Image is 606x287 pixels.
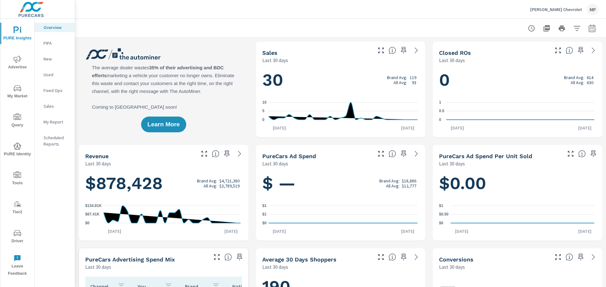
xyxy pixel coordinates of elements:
[262,153,316,159] h5: PureCars Ad Spend
[85,263,111,271] p: Last 30 days
[399,45,409,55] span: Save this to your personalized report
[439,49,471,56] h5: Closed ROs
[85,212,100,217] text: $67.41K
[85,221,90,225] text: $0
[586,22,598,35] button: Select Date Range
[379,178,400,183] p: Brand Avg:
[35,23,75,32] div: Overview
[389,253,396,261] span: A rolling 30 day total of daily Shoppers on the dealership website, averaged over the selected da...
[439,100,441,105] text: 1
[402,178,416,183] p: $18,886
[262,49,277,56] h5: Sales
[439,160,465,167] p: Last 30 days
[576,252,586,262] span: Save this to your personalized report
[564,75,584,80] p: Brand Avg:
[578,150,586,158] span: Average cost of advertising per each vehicle sold at the dealer over the selected date range. The...
[439,118,441,122] text: 0
[402,183,416,188] p: $12,777
[411,45,421,55] a: See more details in report
[411,252,421,262] a: See more details in report
[44,103,70,109] p: Sales
[439,109,444,113] text: 0.5
[35,54,75,64] div: New
[44,135,70,147] p: Scheduled Reports
[262,204,267,208] text: $1
[262,160,288,167] p: Last 30 days
[439,204,443,208] text: $1
[262,69,419,91] h1: 30
[574,125,596,131] p: [DATE]
[389,47,396,54] span: Number of vehicles sold by the dealership over the selected date range. [Source: This data is sou...
[2,84,33,100] span: My Market
[574,228,596,234] p: [DATE]
[268,125,290,131] p: [DATE]
[262,56,288,64] p: Last 30 days
[412,80,416,85] p: 93
[439,256,473,263] h5: Conversions
[387,75,407,80] p: Brand Avg:
[35,70,75,79] div: Used
[389,150,396,158] span: Total cost of media for all PureCars channels for the selected dealership group over the selected...
[219,183,240,188] p: $3,789,519
[212,252,222,262] button: Make Fullscreen
[439,153,532,159] h5: PureCars Ad Spend Per Unit Sold
[2,26,33,42] span: PURE Insights
[262,109,264,113] text: 5
[399,149,409,159] span: Save this to your personalized report
[2,255,33,277] span: Leave Feedback
[587,4,598,15] div: MP
[439,263,465,271] p: Last 30 days
[262,100,267,105] text: 10
[44,56,70,62] p: New
[553,45,563,55] button: Make Fullscreen
[44,87,70,94] p: Fixed Ops
[224,253,232,261] span: This table looks at how you compare to the amount of budget you spend per channel as opposed to y...
[141,117,186,132] button: Learn More
[35,101,75,111] div: Sales
[394,80,407,85] p: All Avg:
[219,178,240,183] p: $4,721,380
[411,149,421,159] a: See more details in report
[104,228,126,234] p: [DATE]
[439,173,596,194] h1: $0.00
[268,228,290,234] p: [DATE]
[44,72,70,78] p: Used
[587,75,593,80] p: 614
[571,80,584,85] p: All Avg:
[439,221,443,225] text: $0
[2,113,33,129] span: Query
[446,125,468,131] p: [DATE]
[566,149,576,159] button: Make Fullscreen
[588,252,598,262] a: See more details in report
[410,75,416,80] p: 119
[85,153,109,159] h5: Revenue
[262,263,288,271] p: Last 30 days
[85,160,111,167] p: Last 30 days
[439,69,596,91] h1: 0
[35,133,75,149] div: Scheduled Reports
[571,22,583,35] button: Apply Filters
[587,80,593,85] p: 630
[262,173,419,194] h1: $ —
[439,212,449,217] text: $0.50
[44,40,70,46] p: PIPA
[588,149,598,159] span: Save this to your personalized report
[0,19,34,280] div: nav menu
[85,204,102,208] text: $134.81K
[44,119,70,125] p: My Report
[35,38,75,48] div: PIPA
[235,149,245,159] a: See more details in report
[262,118,264,122] text: 0
[555,22,568,35] button: Print Report
[44,24,70,31] p: Overview
[35,117,75,127] div: My Report
[262,221,267,225] text: $0
[397,228,419,234] p: [DATE]
[386,183,400,188] p: All Avg:
[262,212,267,217] text: $1
[2,200,33,216] span: Tier2
[397,125,419,131] p: [DATE]
[2,171,33,187] span: Tools
[197,178,217,183] p: Brand Avg:
[376,252,386,262] button: Make Fullscreen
